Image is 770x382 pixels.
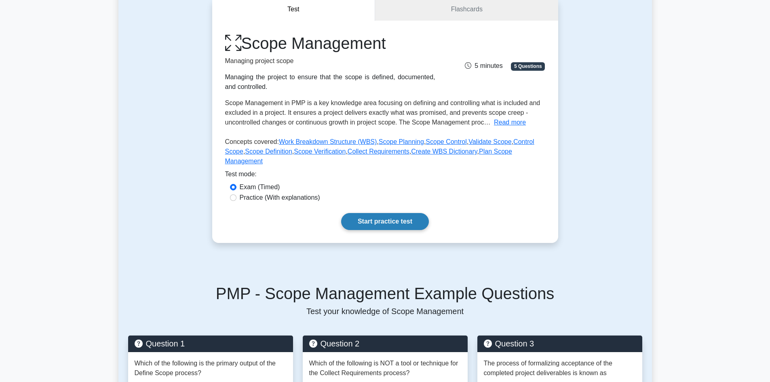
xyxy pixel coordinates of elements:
[240,182,280,192] label: Exam (Timed)
[128,306,642,316] p: Test your knowledge of Scope Management
[135,339,287,348] h5: Question 1
[225,99,540,126] span: Scope Management in PMP is a key knowledge area focusing on defining and controlling what is incl...
[411,148,477,155] a: Create WBS Dictionary
[348,148,409,155] a: Collect Requirements
[128,284,642,303] h5: PMP - Scope Management Example Questions
[426,138,466,145] a: Scope Control
[468,138,511,145] a: Validate Scope
[225,72,435,92] div: Managing the project to ensure that the scope is defined, documented, and controlled.
[379,138,424,145] a: Scope Planning
[309,339,461,348] h5: Question 2
[309,359,461,378] p: Which of the following is NOT a tool or technique for the Collect Requirements process?
[465,62,502,69] span: 5 minutes
[135,359,287,378] p: Which of the following is the primary output of the Define Scope process?
[484,339,636,348] h5: Question 3
[225,34,435,53] h1: Scope Management
[294,148,346,155] a: Scope Verification
[494,118,526,127] button: Read more
[225,56,435,66] p: Managing project scope
[279,138,377,145] a: Work Breakdown Structure (WBS)
[225,137,545,169] p: Concepts covered: , , , , , , , , ,
[245,148,292,155] a: Scope Definition
[341,213,429,230] a: Start practice test
[225,169,545,182] div: Test mode:
[511,62,545,70] span: 5 Questions
[240,193,320,203] label: Practice (With explanations)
